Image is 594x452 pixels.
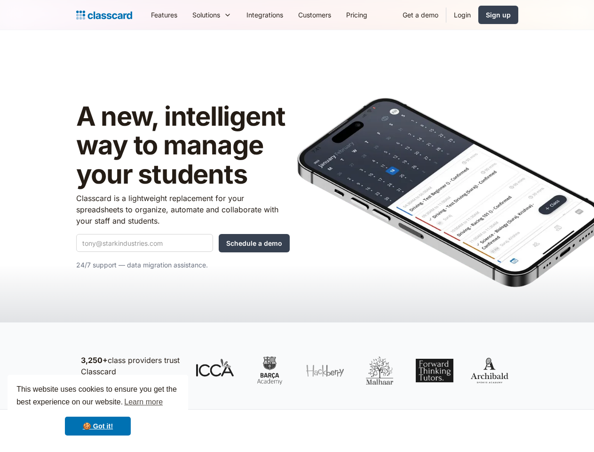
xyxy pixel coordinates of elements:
[395,4,446,25] a: Get a demo
[65,417,131,436] a: dismiss cookie message
[81,355,108,365] strong: 3,250+
[16,384,179,409] span: This website uses cookies to ensure you get the best experience on our website.
[123,395,164,409] a: learn more about cookies
[219,234,290,252] input: Schedule a demo
[446,4,478,25] a: Login
[8,375,188,444] div: cookieconsent
[478,6,518,24] a: Sign up
[76,193,290,226] p: Classcard is a lightweight replacement for your spreadsheets to organize, automate and collaborat...
[76,234,213,252] input: tony@starkindustries.com
[339,4,375,25] a: Pricing
[239,4,291,25] a: Integrations
[143,4,185,25] a: Features
[76,234,290,252] form: Quick Demo Form
[192,10,220,20] div: Solutions
[76,259,290,271] p: 24/7 support — data migration assistance.
[291,4,339,25] a: Customers
[185,4,239,25] div: Solutions
[76,8,132,22] a: home
[81,355,182,377] p: class providers trust Classcard
[76,102,290,189] h1: A new, intelligent way to manage your students
[486,10,511,20] div: Sign up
